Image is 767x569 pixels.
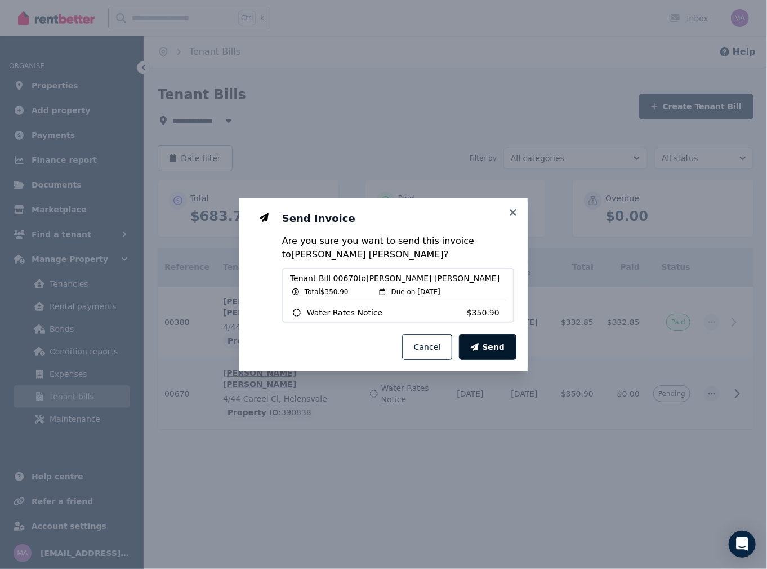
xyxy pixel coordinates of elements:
[307,307,382,318] span: Water Rates Notice
[482,341,505,353] span: Send
[459,334,516,360] button: Send
[402,334,452,360] button: Cancel
[729,531,756,558] div: Open Intercom Messenger
[282,212,514,225] h3: Send Invoice
[467,307,506,318] span: $350.90
[305,287,349,296] span: Total $350.90
[282,234,514,261] p: Are you sure you want to send this invoice to [PERSON_NAME] [PERSON_NAME] ?
[391,287,440,296] span: Due on [DATE]
[290,273,506,284] span: Tenant Bill 00670 to [PERSON_NAME] [PERSON_NAME]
